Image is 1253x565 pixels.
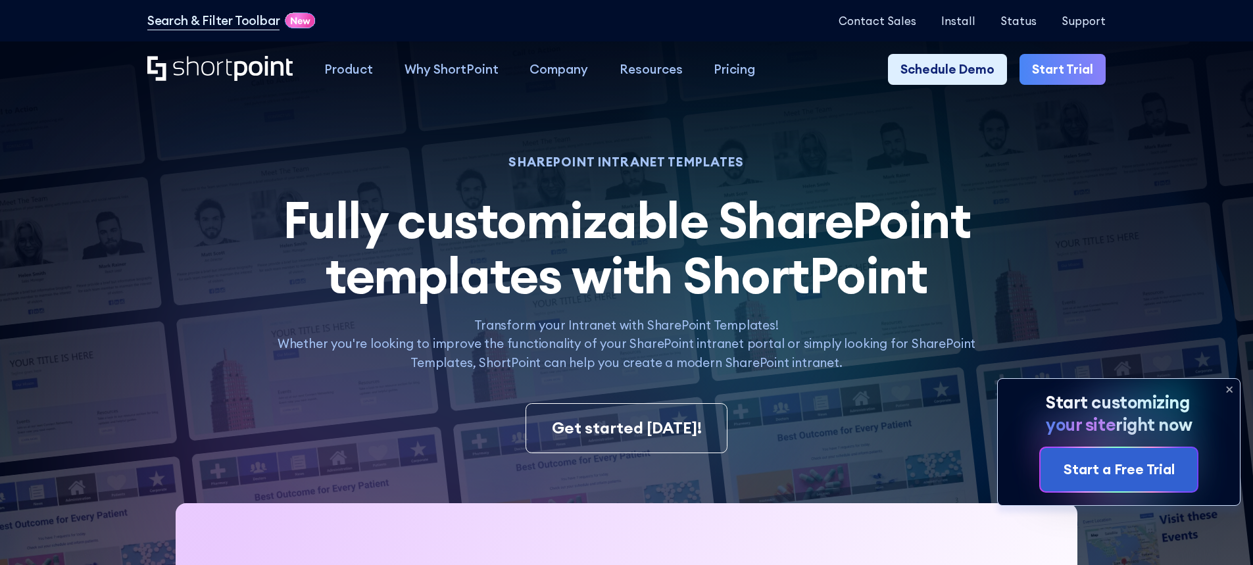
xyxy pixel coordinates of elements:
[260,316,993,372] p: Transform your Intranet with SharePoint Templates! Whether you're looking to improve the function...
[1062,14,1106,27] a: Support
[389,54,514,86] a: Why ShortPoint
[604,54,699,86] a: Resources
[308,54,389,86] a: Product
[283,188,971,307] span: Fully customizable SharePoint templates with ShortPoint
[1064,459,1175,480] div: Start a Free Trial
[526,403,727,453] a: Get started [DATE]!
[147,56,293,83] a: Home
[147,11,280,30] a: Search & Filter Toolbar
[1020,54,1106,86] a: Start Trial
[1000,14,1037,27] a: Status
[941,14,975,27] a: Install
[699,54,772,86] a: Pricing
[620,60,683,79] div: Resources
[405,60,499,79] div: Why ShortPoint
[839,14,916,27] a: Contact Sales
[529,60,588,79] div: Company
[552,416,702,440] div: Get started [DATE]!
[514,54,604,86] a: Company
[888,54,1007,86] a: Schedule Demo
[324,60,373,79] div: Product
[1041,448,1197,491] a: Start a Free Trial
[714,60,755,79] div: Pricing
[260,157,993,168] h1: SHAREPOINT INTRANET TEMPLATES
